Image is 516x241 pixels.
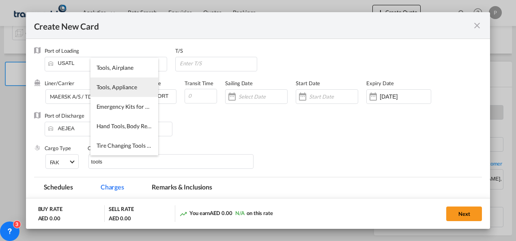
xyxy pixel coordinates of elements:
label: Service Type [132,80,161,86]
div: AED 0.00 [38,215,60,222]
span: Tire Changing Tools and Accessories: Lug Wrenches, Tire Gauges, Tire Mounting Lubricant, Tire Pum... [97,142,361,149]
label: Commodity [88,145,114,151]
span: AED 0.00 [210,210,232,216]
label: Sailing Date [225,80,253,86]
label: Port of Discharge [45,112,84,119]
div: SELL RATE [109,205,134,215]
md-select: Select Cargo type: FAK [45,154,79,169]
input: Expiry Date [380,93,431,100]
input: Enter T/S [179,57,257,69]
input: Start Date [309,93,358,100]
span: Tools, Appliance [97,84,137,90]
input: Enter Port of Loading [49,57,167,69]
md-dialog: Create New Card ... [26,12,490,229]
label: Port of Loading [45,47,80,54]
md-tab-item: Schedules [34,177,83,200]
label: Transit Time [185,80,213,86]
md-chips-wrap: Chips container with autocompletion. Enter the text area, type text to search, and then use the u... [88,154,254,169]
md-tab-item: Charges [91,177,134,200]
label: Start Date [296,80,320,86]
img: cargo.png [34,144,41,151]
div: BUY RATE [38,205,62,215]
md-pagination-wrapper: Use the left and right arrow keys to navigate between tabs [34,177,230,200]
md-icon: icon-close fg-AAA8AD m-0 pointer [472,21,482,30]
div: You earn on this rate [179,209,273,218]
span: N/A [235,210,245,216]
span: Tools, Airplane [97,64,134,71]
input: Chips input. [91,155,166,168]
label: T/S [175,47,183,54]
div: AED 0.00 [109,215,131,222]
span: Emergency Kits for Vehicles Including First Aid Kit, Tools, etc. [97,103,249,110]
md-select: Select Liner: MAERSK A/S / TDWC-DUBAI [45,89,123,104]
div: MAERSK A/S / TDWC-[GEOGRAPHIC_DATA] [50,93,156,100]
label: Liner/Carrier [45,80,75,86]
input: Select Date [239,93,287,100]
span: Hand Tools, Body Rebuilder's [97,123,169,129]
md-icon: icon-trending-up [179,210,187,218]
div: Create New Card [34,20,473,30]
button: Next [446,207,482,221]
label: Cargo Type [45,145,71,151]
label: Expiry Date [366,80,394,86]
md-tab-item: Remarks & Inclusions [142,177,222,200]
div: FAK [50,159,60,166]
input: 0 [185,89,217,103]
input: Enter Port of Discharge [49,122,172,134]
